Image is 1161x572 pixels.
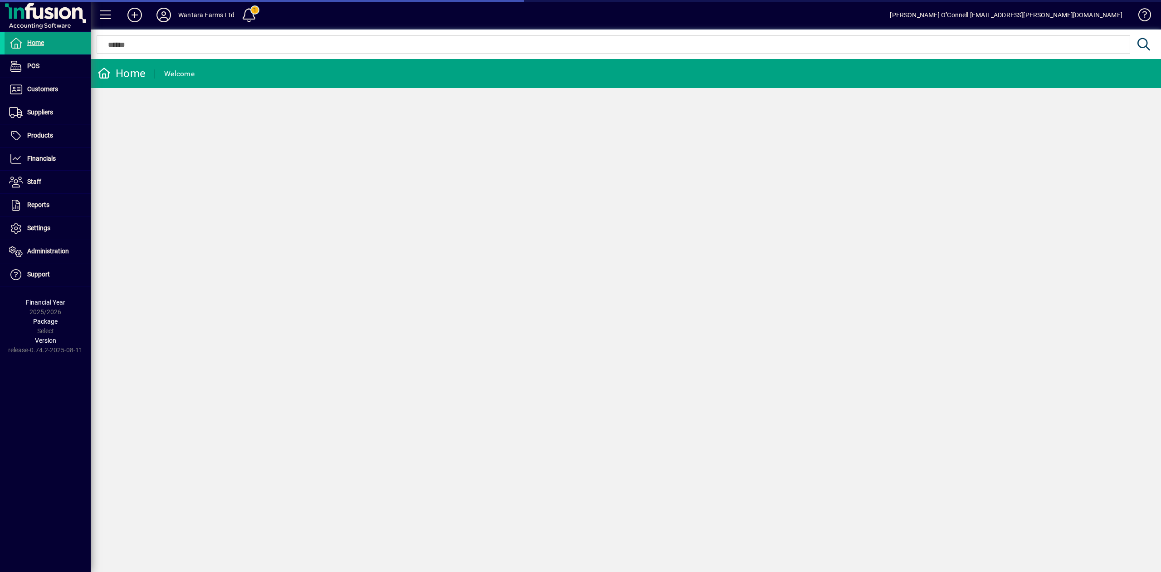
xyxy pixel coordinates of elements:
[27,132,53,139] span: Products
[33,318,58,325] span: Package
[890,8,1122,22] div: [PERSON_NAME] O''Connell [EMAIL_ADDRESS][PERSON_NAME][DOMAIN_NAME]
[27,247,69,255] span: Administration
[35,337,56,344] span: Version
[5,240,91,263] a: Administration
[27,224,50,232] span: Settings
[5,194,91,217] a: Reports
[5,263,91,286] a: Support
[5,101,91,124] a: Suppliers
[27,178,41,185] span: Staff
[27,39,44,46] span: Home
[5,55,91,78] a: POS
[164,67,195,81] div: Welcome
[120,7,149,23] button: Add
[5,171,91,193] a: Staff
[5,78,91,101] a: Customers
[27,85,58,93] span: Customers
[5,148,91,170] a: Financials
[1132,2,1150,31] a: Knowledge Base
[27,201,49,208] span: Reports
[27,155,56,162] span: Financials
[27,108,53,116] span: Suppliers
[149,7,178,23] button: Profile
[27,62,39,69] span: POS
[27,271,50,278] span: Support
[26,299,65,306] span: Financial Year
[98,66,146,81] div: Home
[5,124,91,147] a: Products
[178,8,234,22] div: Wantara Farms Ltd
[5,217,91,240] a: Settings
